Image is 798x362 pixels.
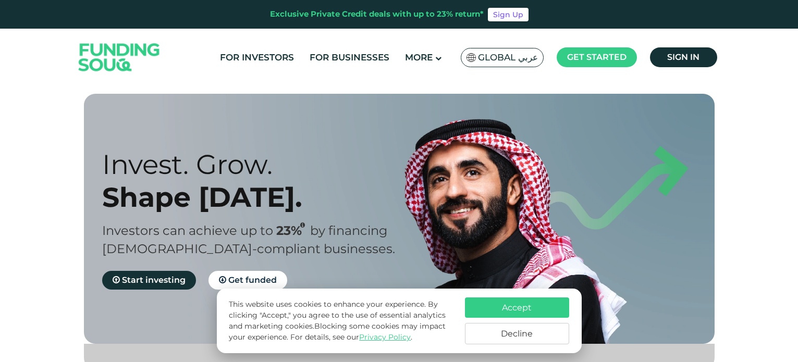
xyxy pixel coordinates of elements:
[290,332,412,342] span: For details, see our .
[270,8,484,20] div: Exclusive Private Credit deals with up to 23% return*
[307,49,392,66] a: For Businesses
[567,52,627,62] span: Get started
[122,275,186,285] span: Start investing
[229,321,446,342] span: Blocking some cookies may impact your experience.
[650,47,717,67] a: Sign in
[217,49,297,66] a: For Investors
[300,222,305,228] i: 23% IRR (expected) ~ 15% Net yield (expected)
[102,271,196,290] a: Start investing
[405,52,433,63] span: More
[359,332,411,342] a: Privacy Policy
[488,8,529,21] a: Sign Up
[465,323,569,344] button: Decline
[208,271,287,290] a: Get funded
[68,31,170,84] img: Logo
[276,223,310,238] span: 23%
[478,52,538,64] span: Global عربي
[228,275,277,285] span: Get funded
[102,223,273,238] span: Investors can achieve up to
[466,53,476,62] img: SA Flag
[229,299,454,343] p: This website uses cookies to enhance your experience. By clicking "Accept," you agree to the use ...
[102,148,418,181] div: Invest. Grow.
[465,297,569,318] button: Accept
[667,52,699,62] span: Sign in
[102,181,418,214] div: Shape [DATE].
